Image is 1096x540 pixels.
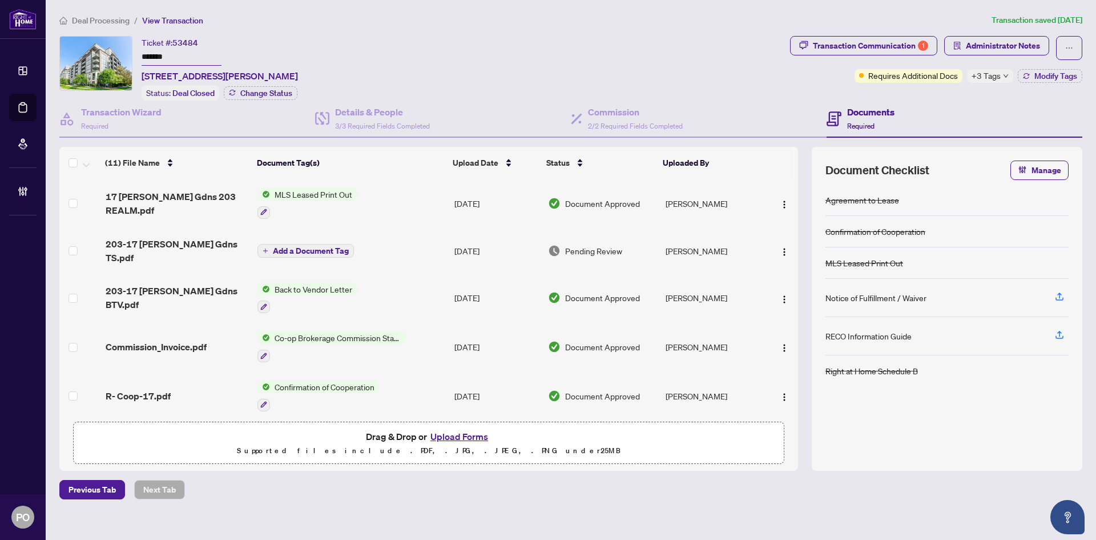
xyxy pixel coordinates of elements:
[100,147,252,179] th: (11) File Name
[106,284,248,311] span: 203-17 [PERSON_NAME] Gdns BTV.pdf
[548,341,561,353] img: Document Status
[257,188,357,219] button: Status IconMLS Leased Print Out
[972,69,1001,82] span: +3 Tags
[953,42,961,50] span: solution
[565,291,640,304] span: Document Approved
[1018,69,1082,83] button: Modify Tags
[450,371,544,421] td: [DATE]
[780,295,789,304] img: Logo
[270,188,357,201] span: MLS Leased Print Out
[427,429,491,444] button: Upload Forms
[9,9,37,30] img: logo
[335,122,430,130] span: 3/3 Required Fields Completed
[790,36,937,55] button: Transaction Communication1
[780,200,789,209] img: Logo
[548,197,561,210] img: Document Status
[240,89,292,97] span: Change Status
[134,480,185,499] button: Next Tab
[548,390,561,402] img: Document Status
[172,88,215,98] span: Deal Closed
[813,37,928,55] div: Transaction Communication
[775,289,793,307] button: Logo
[81,122,108,130] span: Required
[565,245,622,257] span: Pending Review
[825,162,929,178] span: Document Checklist
[257,381,379,411] button: Status IconConfirmation of Cooperation
[548,245,561,257] img: Document Status
[448,147,542,179] th: Upload Date
[450,228,544,274] td: [DATE]
[775,338,793,356] button: Logo
[257,283,357,314] button: Status IconBack to Vendor Letter
[134,14,138,27] li: /
[366,429,491,444] span: Drag & Drop or
[542,147,659,179] th: Status
[825,365,918,377] div: Right at Home Schedule B
[142,85,219,101] div: Status:
[257,244,354,258] button: Add a Document Tag
[257,331,270,344] img: Status Icon
[847,122,875,130] span: Required
[775,387,793,405] button: Logo
[59,17,67,25] span: home
[1010,161,1069,180] button: Manage
[565,341,640,353] span: Document Approved
[825,291,926,304] div: Notice of Fulfillment / Waiver
[72,15,130,26] span: Deal Processing
[16,509,30,525] span: PO
[1031,161,1061,179] span: Manage
[257,331,405,362] button: Status IconCo-op Brokerage Commission Statement
[106,340,207,354] span: Commission_Invoice.pdf
[68,481,116,499] span: Previous Tab
[106,190,248,217] span: 17 [PERSON_NAME] Gdns 203 REALM.pdf
[80,444,777,458] p: Supported files include .PDF, .JPG, .JPEG, .PNG under 25 MB
[780,343,789,353] img: Logo
[868,69,958,82] span: Requires Additional Docs
[944,36,1049,55] button: Administrator Notes
[224,86,297,100] button: Change Status
[273,247,349,255] span: Add a Document Tag
[918,41,928,51] div: 1
[257,283,270,295] img: Status Icon
[546,157,570,169] span: Status
[1003,73,1009,79] span: down
[661,228,765,274] td: [PERSON_NAME]
[966,37,1040,55] span: Administrator Notes
[105,157,160,169] span: (11) File Name
[825,194,899,206] div: Agreement to Lease
[450,322,544,371] td: [DATE]
[270,283,357,295] span: Back to Vendor Letter
[658,147,761,179] th: Uploaded By
[565,390,640,402] span: Document Approved
[257,381,270,393] img: Status Icon
[825,225,925,238] div: Confirmation of Cooperation
[142,15,203,26] span: View Transaction
[60,37,132,90] img: IMG-C12393912_1.jpg
[172,38,198,48] span: 53484
[565,197,640,210] span: Document Approved
[661,274,765,323] td: [PERSON_NAME]
[1034,72,1077,80] span: Modify Tags
[992,14,1082,27] article: Transaction saved [DATE]
[775,242,793,260] button: Logo
[81,105,162,119] h4: Transaction Wizard
[74,422,784,465] span: Drag & Drop orUpload FormsSupported files include .PDF, .JPG, .JPEG, .PNG under25MB
[106,237,248,265] span: 203-17 [PERSON_NAME] Gdns TS.pdf
[661,179,765,228] td: [PERSON_NAME]
[59,480,125,499] button: Previous Tab
[257,188,270,201] img: Status Icon
[825,330,912,342] div: RECO Information Guide
[775,194,793,213] button: Logo
[661,371,765,421] td: [PERSON_NAME]
[142,36,198,49] div: Ticket #:
[588,122,683,130] span: 2/2 Required Fields Completed
[106,389,171,403] span: R- Coop-17.pdf
[548,291,561,304] img: Document Status
[847,105,894,119] h4: Documents
[780,393,789,402] img: Logo
[263,248,268,254] span: plus
[142,69,298,83] span: [STREET_ADDRESS][PERSON_NAME]
[780,247,789,257] img: Logo
[270,381,379,393] span: Confirmation of Cooperation
[270,331,405,344] span: Co-op Brokerage Commission Statement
